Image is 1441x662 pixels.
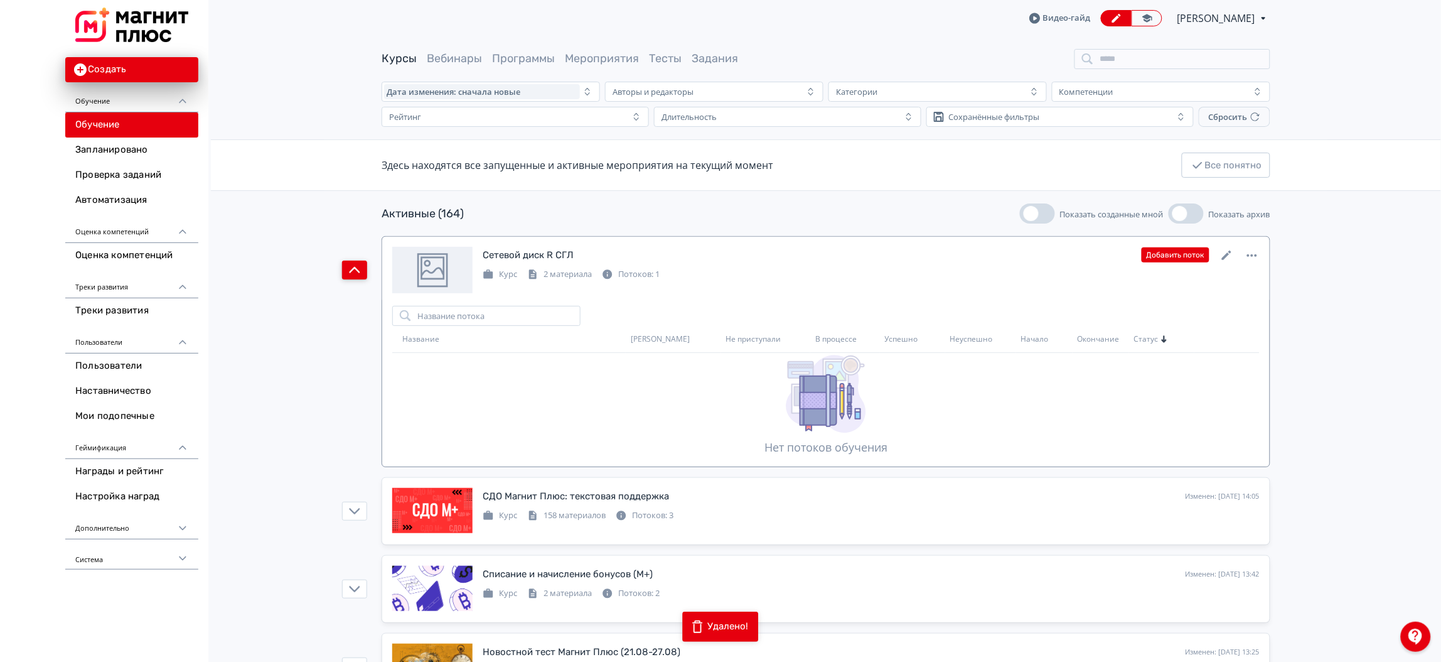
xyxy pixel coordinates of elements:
[1029,12,1091,24] a: Видео-гайд
[527,509,606,522] div: 158 материалов
[692,52,738,65] a: Задания
[602,268,660,281] div: Потоков: 1
[649,52,682,65] a: Тесты
[492,52,555,65] a: Программы
[527,587,592,600] div: 2 материала
[726,334,811,345] div: Не приступали
[1209,209,1270,220] span: Показать архив
[1186,647,1260,658] div: Изменен: [DATE] 13:25
[389,112,421,122] div: Рейтинг
[1078,334,1120,345] span: Окончание
[815,334,879,345] div: В процессе
[483,645,680,659] div: Новостной тест Магнит Плюс (21.08-27.08)
[1199,107,1270,127] button: Сбросить
[527,268,592,281] div: 2 материала
[483,248,574,263] div: Сетевой диск R СГЛ
[393,439,1259,456] div: Нет потоков обучения
[382,158,773,173] div: Здесь находятся все запущенные и активные мероприятия на текущий момент
[836,87,877,97] div: Категории
[483,509,517,522] div: Курс
[483,268,517,281] div: Курс
[1134,334,1159,345] span: Статус
[65,323,198,354] div: Пользователи
[387,87,520,97] span: Дата изменения: сначала новые
[483,567,653,582] div: Списание и начисление бонусов (М+)
[1182,153,1270,178] button: Все понятно
[708,621,749,633] div: Удалено!
[65,429,198,459] div: Геймификация
[1059,87,1113,97] div: Компетенции
[483,587,517,600] div: Курс
[65,404,198,429] a: Мои подопечные
[382,107,649,127] button: Рейтинг
[65,188,198,213] a: Автоматизация
[1142,247,1209,263] button: Добавить поток
[613,87,694,97] div: Авторы и редакторы
[616,509,673,522] div: Потоков: 3
[65,138,198,163] a: Запланировано
[654,107,921,127] button: Длительность
[382,82,600,102] button: Дата изменения: сначала новые
[65,163,198,188] a: Проверка заданий
[65,213,198,243] div: Оценка компетенций
[382,52,417,65] a: Курсы
[65,298,198,323] a: Треки развития
[402,334,439,345] span: Название
[75,8,188,42] img: https://files.teachbase.ru/system/slaveaccount/57082/logo/medium-a49f9104db0309a6d8b85e425808cc30...
[1177,11,1257,26] span: Смирнова Татьяна
[926,107,1194,127] button: Сохранённые фильтры
[1186,569,1260,580] div: Изменен: [DATE] 13:42
[828,82,1047,102] button: Категории
[602,587,660,600] div: Потоков: 2
[65,243,198,268] a: Оценка компетенций
[65,82,198,112] div: Обучение
[1132,10,1162,26] a: Переключиться в режим ученика
[65,540,198,570] div: Система
[65,484,198,509] a: Настройка наград
[1052,82,1270,102] button: Компетенции
[427,52,482,65] a: Вебинары
[65,509,198,540] div: Дополнительно
[605,82,823,102] button: Авторы и редакторы
[65,57,198,82] button: Создать
[65,459,198,484] a: Награды и рейтинг
[65,268,198,298] div: Треки развития
[885,334,945,345] div: Успешно
[631,334,721,345] div: [PERSON_NAME]
[949,112,1040,122] div: Сохранённые фильтры
[65,379,198,404] a: Наставничество
[662,112,717,122] div: Длительность
[1021,334,1049,345] span: Начало
[65,354,198,379] a: Пользователи
[65,112,198,138] a: Обучение
[483,489,669,504] div: СДО Магнит Плюс: текстовая поддержка
[565,52,639,65] a: Мероприятия
[1060,209,1164,220] span: Показать созданные мной
[950,334,1016,345] div: Неуспешно
[1186,491,1260,502] div: Изменен: [DATE] 14:05
[382,205,464,222] div: Активные (164)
